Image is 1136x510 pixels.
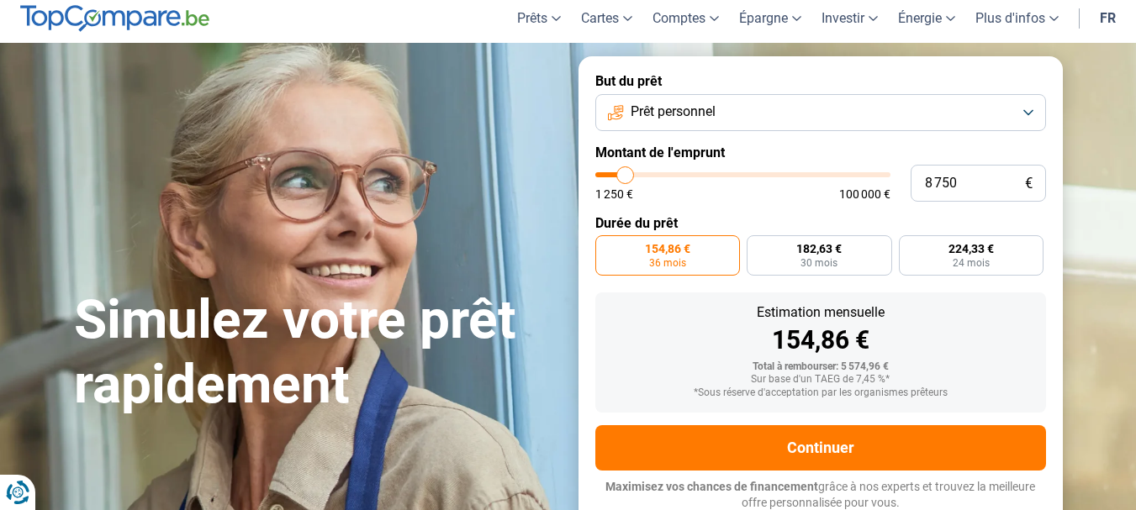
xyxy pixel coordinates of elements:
[595,145,1046,160] label: Montant de l'emprunt
[20,5,209,32] img: TopCompare
[649,258,686,268] span: 36 mois
[796,243,842,255] span: 182,63 €
[595,188,633,200] span: 1 250 €
[609,306,1033,319] div: Estimation mensuelle
[839,188,890,200] span: 100 000 €
[609,374,1033,386] div: Sur base d'un TAEG de 7,45 %*
[948,243,994,255] span: 224,33 €
[609,387,1033,399] div: *Sous réserve d'acceptation par les organismes prêteurs
[74,288,558,418] h1: Simulez votre prêt rapidement
[609,328,1033,353] div: 154,86 €
[1025,176,1033,191] span: €
[953,258,990,268] span: 24 mois
[595,73,1046,89] label: But du prêt
[605,480,818,493] span: Maximisez vos chances de financement
[595,215,1046,231] label: Durée du prêt
[645,243,690,255] span: 154,86 €
[595,425,1046,471] button: Continuer
[800,258,837,268] span: 30 mois
[631,103,716,121] span: Prêt personnel
[609,361,1033,373] div: Total à rembourser: 5 574,96 €
[595,94,1046,131] button: Prêt personnel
